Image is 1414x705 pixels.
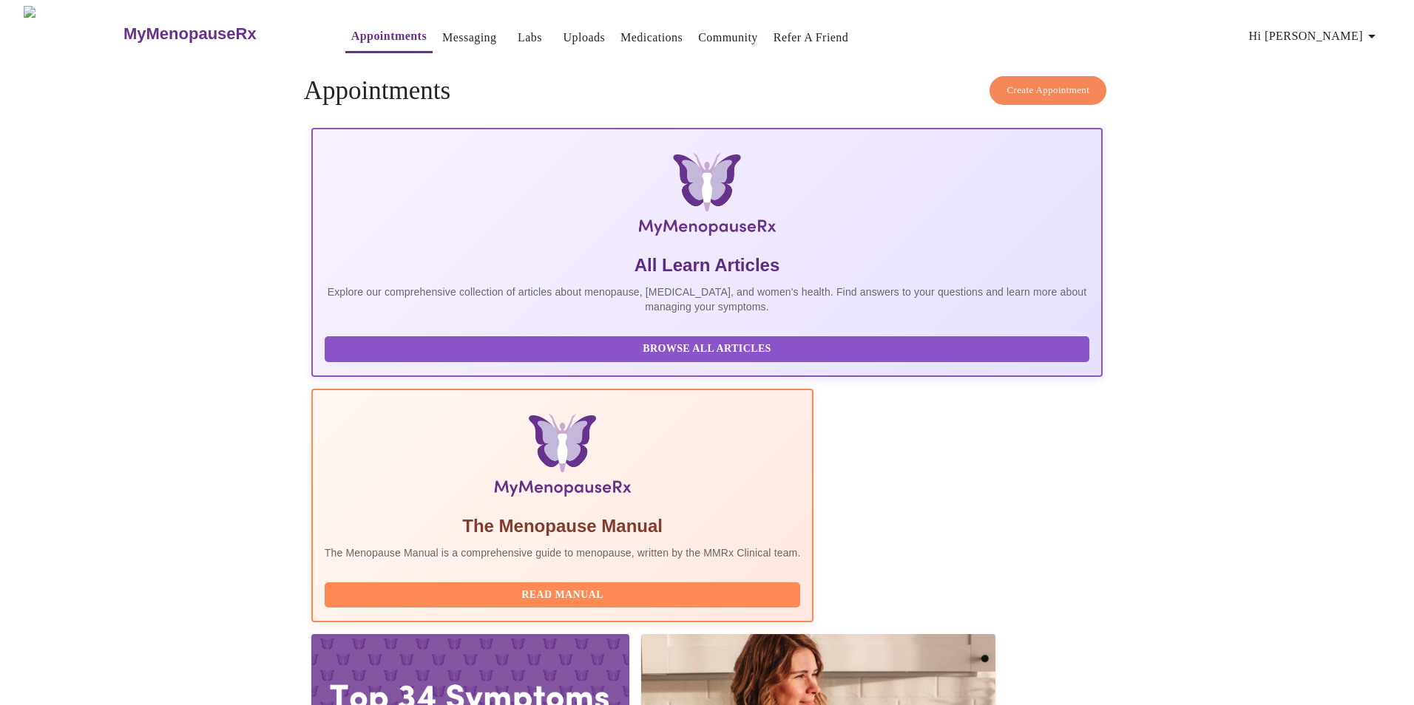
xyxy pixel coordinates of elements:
button: Hi [PERSON_NAME] [1243,21,1387,51]
img: MyMenopauseRx Logo [24,6,121,61]
a: Medications [620,27,683,48]
a: Appointments [351,26,427,47]
h3: MyMenopauseRx [124,24,257,44]
button: Appointments [345,21,433,53]
a: MyMenopauseRx [121,8,315,60]
h5: All Learn Articles [325,253,1089,277]
button: Community [692,23,764,52]
span: Read Manual [339,586,786,604]
a: Browse All Articles [325,341,1093,354]
button: Medications [615,23,689,52]
a: Labs [518,27,542,48]
p: The Menopause Manual is a comprehensive guide to menopause, written by the MMRx Clinical team. [325,545,801,560]
span: Hi [PERSON_NAME] [1249,26,1381,47]
p: Explore our comprehensive collection of articles about menopause, [MEDICAL_DATA], and women's hea... [325,285,1089,314]
img: MyMenopauseRx Logo [444,153,971,242]
button: Browse All Articles [325,336,1089,362]
a: Community [698,27,758,48]
button: Uploads [558,23,612,52]
span: Browse All Articles [339,340,1075,358]
button: Labs [507,23,554,52]
button: Refer a Friend [768,23,855,52]
h4: Appointments [304,76,1110,106]
a: Refer a Friend [774,27,849,48]
button: Messaging [436,23,502,52]
button: Read Manual [325,582,801,608]
button: Create Appointment [990,76,1106,105]
span: Create Appointment [1007,82,1089,99]
a: Messaging [442,27,496,48]
img: Menopause Manual [400,414,725,503]
h5: The Menopause Manual [325,514,801,538]
a: Read Manual [325,587,805,600]
a: Uploads [564,27,606,48]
